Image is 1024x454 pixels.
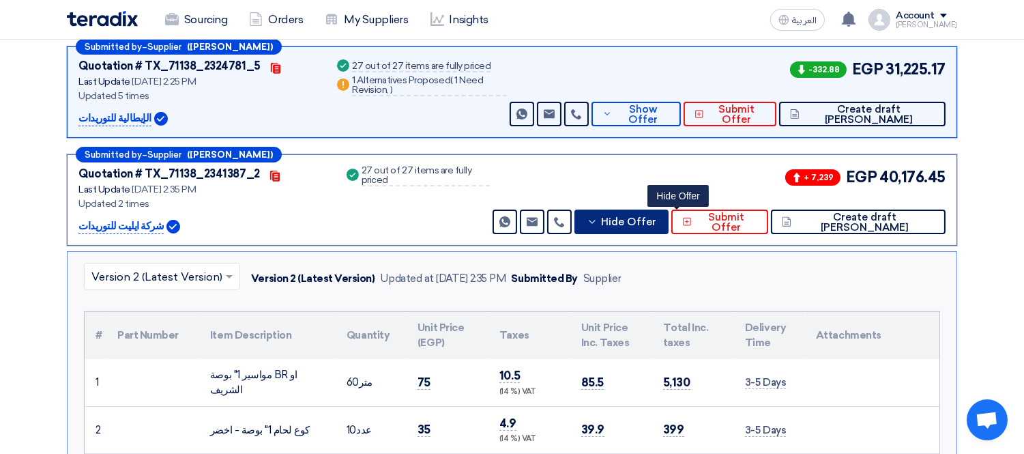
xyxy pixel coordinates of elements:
[581,423,604,437] span: 39.9
[187,42,273,51] b: ([PERSON_NAME])
[707,104,765,125] span: Submit Offer
[418,375,430,390] span: 75
[771,210,946,234] button: Create draft [PERSON_NAME]
[251,271,375,287] div: Version 2 (Latest Version)
[581,375,604,390] span: 85.5
[78,218,164,235] p: شركة ايليت للتوريدات
[663,375,690,390] span: 5,130
[390,84,393,96] span: )
[745,424,786,437] span: 3-5 Days
[78,111,151,127] p: الإيطالية للتوريدات
[671,210,768,234] button: Submit Offer
[67,11,138,27] img: Teradix logo
[499,416,516,431] span: 4.9
[85,359,106,407] td: 1
[601,217,656,227] span: Hide Offer
[336,406,407,453] td: عدد
[695,212,757,233] span: Submit Offer
[78,76,130,87] span: Last Update
[187,150,273,159] b: ([PERSON_NAME])
[78,197,327,211] div: Updated 2 times
[85,42,142,51] span: Submitted by
[488,312,570,359] th: Taxes
[574,210,668,234] button: Hide Offer
[652,312,734,359] th: Total Inc. taxes
[785,169,840,186] span: + 7,239
[85,150,142,159] span: Submitted by
[78,58,261,74] div: Quotation # TX_71138_2324781_5
[570,312,652,359] th: Unit Price Inc. Taxes
[347,376,359,388] span: 60
[896,21,957,29] div: [PERSON_NAME]
[76,39,282,55] div: –
[238,5,314,35] a: Orders
[352,61,491,72] div: 27 out of 27 items are fully priced
[852,58,883,81] span: EGP
[362,166,490,186] div: 27 out of 27 items are fully priced
[78,89,318,103] div: Updated 5 times
[792,16,817,25] span: العربية
[418,423,430,437] span: 35
[78,166,260,182] div: Quotation # TX_71138_2341387_2
[210,423,325,438] div: كوع لحام 1" بوصة - اخضر
[347,424,356,436] span: 10
[879,166,946,188] span: 40,176.45
[450,74,453,86] span: (
[78,184,130,195] span: Last Update
[512,271,578,287] div: Submitted By
[846,166,877,188] span: EGP
[779,102,946,126] button: Create draft [PERSON_NAME]
[868,9,890,31] img: profile_test.png
[166,220,180,233] img: Verified Account
[352,76,506,96] div: 1 Alternatives Proposed
[886,58,946,81] span: 31,225.17
[805,312,939,359] th: Attachments
[210,367,325,398] div: مواسير 1" بوصة BR او الشريف
[499,369,520,383] span: 10.5
[420,5,499,35] a: Insights
[967,399,1008,440] a: Open chat
[499,434,559,445] div: (14 %) VAT
[803,104,935,125] span: Create draft [PERSON_NAME]
[407,312,488,359] th: Unit Price (EGP)
[85,312,106,359] th: #
[147,150,181,159] span: Supplier
[734,312,805,359] th: Delivery Time
[583,271,621,287] div: Supplier
[314,5,419,35] a: My Suppliers
[647,185,709,207] div: Hide Offer
[770,9,825,31] button: العربية
[132,184,196,195] span: [DATE] 2:35 PM
[147,42,181,51] span: Supplier
[199,312,336,359] th: Item Description
[795,212,935,233] span: Create draft [PERSON_NAME]
[591,102,682,126] button: Show Offer
[106,312,199,359] th: Part Number
[896,10,935,22] div: Account
[745,376,786,389] span: 3-5 Days
[663,423,684,437] span: 399
[336,359,407,407] td: متر
[790,61,847,78] span: -332.88
[154,5,238,35] a: Sourcing
[615,104,670,125] span: Show Offer
[154,112,168,126] img: Verified Account
[85,406,106,453] td: 2
[132,76,196,87] span: [DATE] 2:25 PM
[336,312,407,359] th: Quantity
[352,74,483,96] span: 1 Need Revision,
[499,386,559,398] div: (14 %) VAT
[684,102,776,126] button: Submit Offer
[76,147,282,162] div: –
[381,271,506,287] div: Updated at [DATE] 2:35 PM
